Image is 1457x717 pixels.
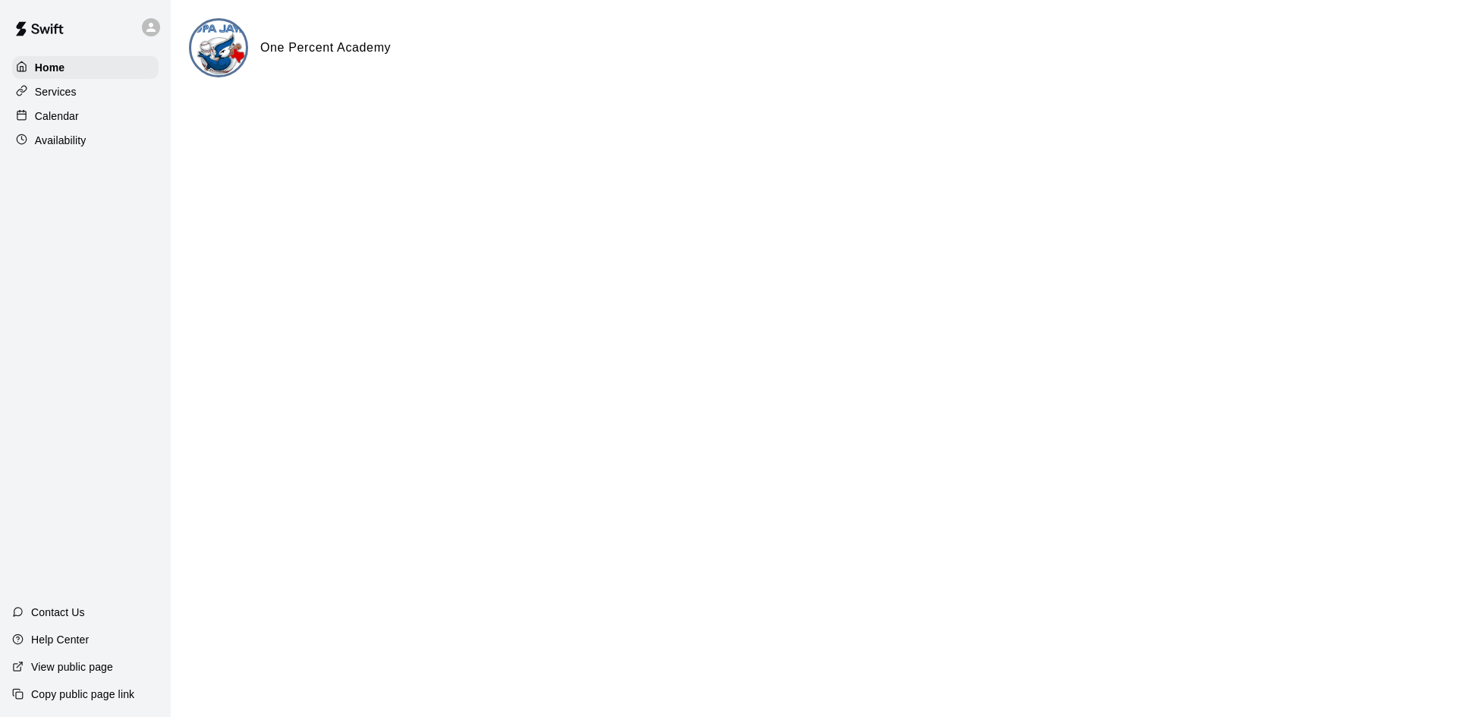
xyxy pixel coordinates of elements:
[12,56,159,79] a: Home
[31,659,113,675] p: View public page
[35,133,87,148] p: Availability
[12,105,159,127] a: Calendar
[35,108,79,124] p: Calendar
[31,687,134,702] p: Copy public page link
[31,605,85,620] p: Contact Us
[35,84,77,99] p: Services
[31,632,89,647] p: Help Center
[191,20,248,77] img: One Percent Academy logo
[35,60,65,75] p: Home
[260,38,391,58] h6: One Percent Academy
[12,80,159,103] a: Services
[12,129,159,152] a: Availability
